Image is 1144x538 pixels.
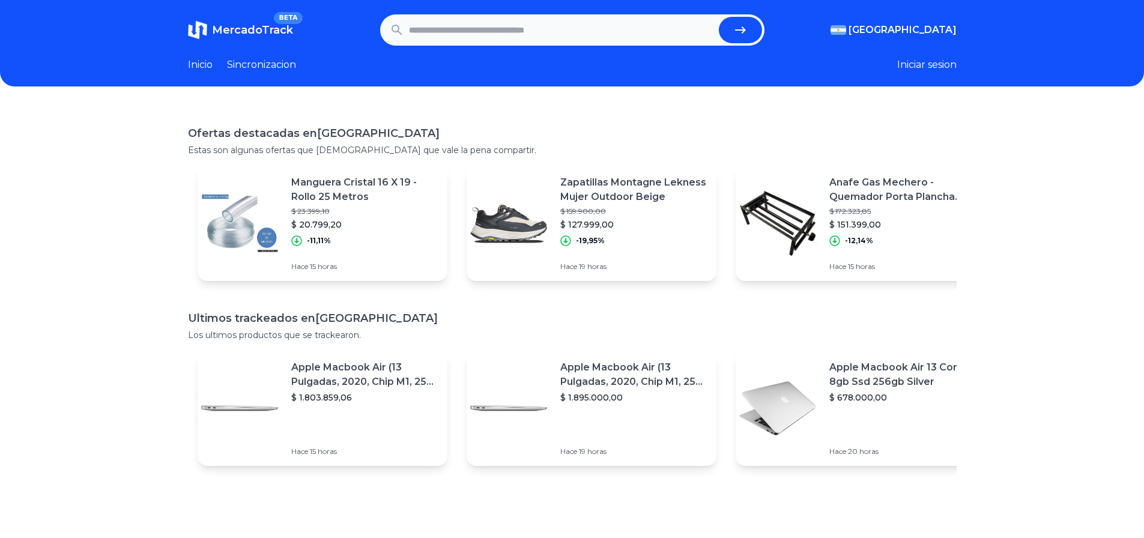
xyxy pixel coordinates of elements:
p: $ 1.895.000,00 [560,391,707,403]
p: $ 159.900,00 [560,207,707,216]
img: MercadoTrack [188,20,207,40]
span: BETA [274,12,302,24]
p: $ 172.323,85 [829,207,976,216]
img: Featured image [736,366,820,450]
p: Estas son algunas ofertas que [DEMOGRAPHIC_DATA] que vale la pena compartir. [188,144,957,156]
p: Apple Macbook Air (13 Pulgadas, 2020, Chip M1, 256 Gb De Ssd, 8 Gb De Ram) - Plata [560,360,707,389]
a: MercadoTrackBETA [188,20,293,40]
p: $ 23.399,10 [291,207,438,216]
img: Featured image [198,181,282,265]
p: Hace 15 horas [829,262,976,271]
a: Featured imageApple Macbook Air (13 Pulgadas, 2020, Chip M1, 256 Gb De Ssd, 8 Gb De Ram) - Plata$... [467,351,716,466]
p: Manguera Cristal 16 X 19 - Rollo 25 Metros [291,175,438,204]
p: Los ultimos productos que se trackearon. [188,329,957,341]
span: [GEOGRAPHIC_DATA] [849,23,957,37]
p: -12,14% [845,236,873,246]
h1: Ultimos trackeados en [GEOGRAPHIC_DATA] [188,310,957,327]
a: Featured imageApple Macbook Air 13 Core I5 8gb Ssd 256gb Silver$ 678.000,00Hace 20 horas [736,351,985,466]
p: $ 678.000,00 [829,391,976,403]
img: Featured image [198,366,282,450]
img: Argentina [831,25,846,35]
p: Apple Macbook Air 13 Core I5 8gb Ssd 256gb Silver [829,360,976,389]
p: Zapatillas Montagne Lekness Mujer Outdoor Beige [560,175,707,204]
p: $ 151.399,00 [829,219,976,231]
p: -19,95% [576,236,605,246]
button: Iniciar sesion [897,58,957,72]
p: Hace 20 horas [829,447,976,456]
p: $ 1.803.859,06 [291,391,438,403]
img: Featured image [736,181,820,265]
p: $ 127.999,00 [560,219,707,231]
a: Featured imageZapatillas Montagne Lekness Mujer Outdoor Beige$ 159.900,00$ 127.999,00-19,95%Hace ... [467,166,716,281]
p: Hace 15 horas [291,262,438,271]
p: Hace 15 horas [291,447,438,456]
p: $ 20.799,20 [291,219,438,231]
a: Sincronizacion [227,58,296,72]
p: Anafe Gas Mechero - Quemador Porta Plancha Bifera [829,175,976,204]
h1: Ofertas destacadas en [GEOGRAPHIC_DATA] [188,125,957,142]
img: Featured image [467,181,551,265]
img: Featured image [467,366,551,450]
span: MercadoTrack [212,23,293,37]
p: -11,11% [307,236,331,246]
p: Apple Macbook Air (13 Pulgadas, 2020, Chip M1, 256 Gb De Ssd, 8 Gb De Ram) - Plata [291,360,438,389]
a: Inicio [188,58,213,72]
button: [GEOGRAPHIC_DATA] [831,23,957,37]
p: Hace 19 horas [560,262,707,271]
a: Featured imageApple Macbook Air (13 Pulgadas, 2020, Chip M1, 256 Gb De Ssd, 8 Gb De Ram) - Plata$... [198,351,447,466]
p: Hace 19 horas [560,447,707,456]
a: Featured imageManguera Cristal 16 X 19 - Rollo 25 Metros$ 23.399,10$ 20.799,20-11,11%Hace 15 horas [198,166,447,281]
a: Featured imageAnafe Gas Mechero - Quemador Porta Plancha Bifera$ 172.323,85$ 151.399,00-12,14%Hac... [736,166,985,281]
